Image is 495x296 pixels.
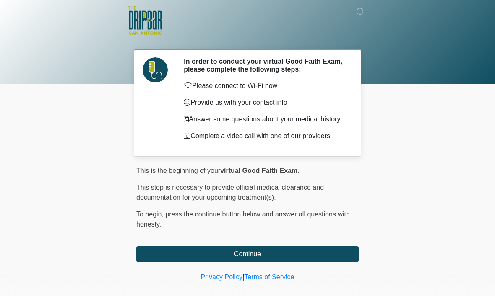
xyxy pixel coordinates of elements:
[297,167,299,174] span: .
[184,98,346,108] p: Provide us with your contact info
[184,81,346,91] p: Please connect to Wi-Fi now
[242,273,244,281] a: |
[128,6,162,36] img: The DRIPBaR - San Antonio Fossil Creek Logo
[136,167,220,174] span: This is the beginning of your
[136,246,359,262] button: Continue
[136,211,350,228] span: press the continue button below and answer all questions with honesty.
[244,273,294,281] a: Terms of Service
[184,114,346,124] p: Answer some questions about your medical history
[201,273,243,281] a: Privacy Policy
[220,167,297,174] strong: virtual Good Faith Exam
[184,57,346,73] h2: In order to conduct your virtual Good Faith Exam, please complete the following steps:
[136,184,324,201] span: This step is necessary to provide official medical clearance and documentation for your upcoming ...
[136,211,165,218] span: To begin,
[143,57,168,82] img: Agent Avatar
[184,131,346,141] p: Complete a video call with one of our providers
